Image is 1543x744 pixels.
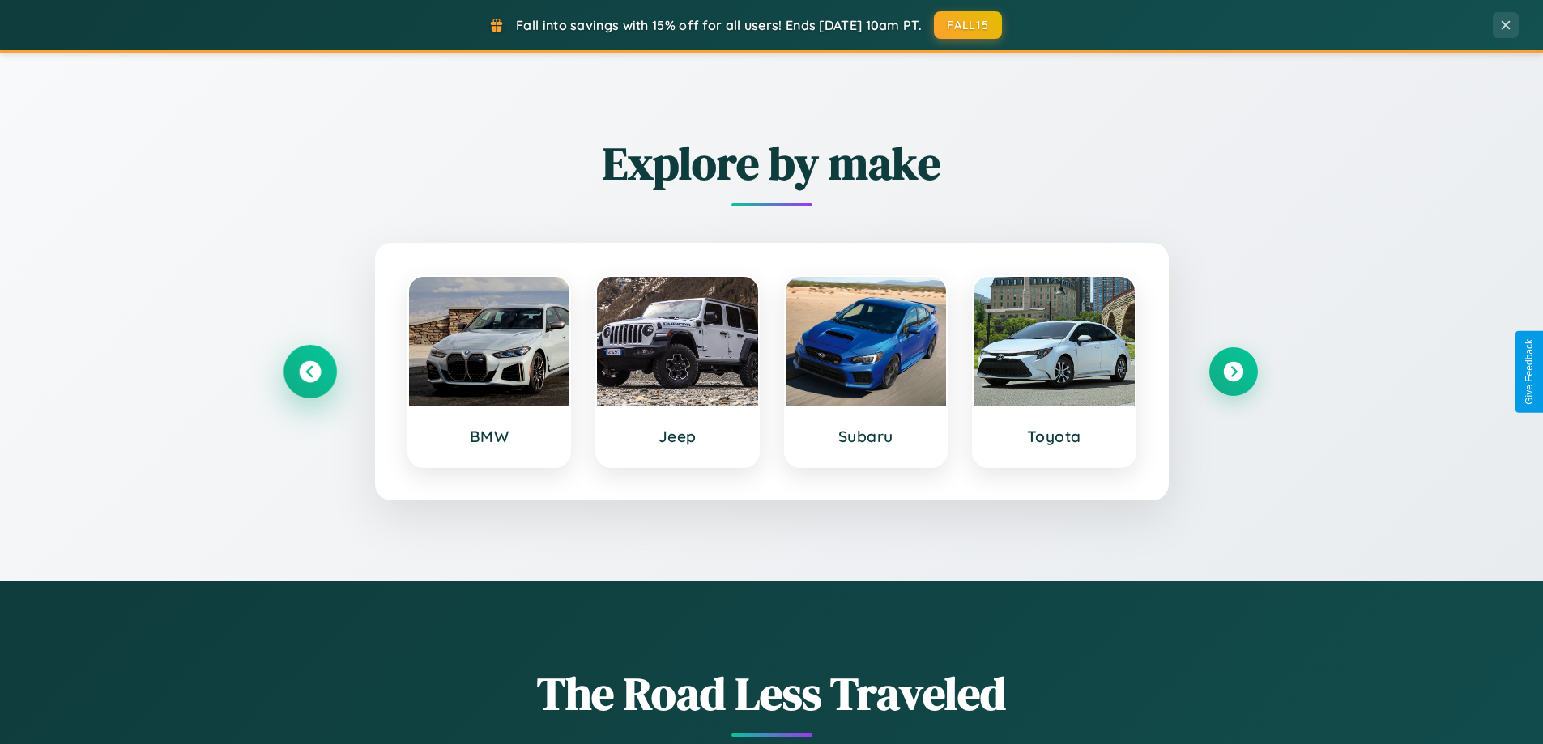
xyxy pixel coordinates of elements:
[990,427,1119,446] h3: Toyota
[516,17,922,33] span: Fall into savings with 15% off for all users! Ends [DATE] 10am PT.
[613,427,742,446] h3: Jeep
[286,132,1258,194] h2: Explore by make
[286,662,1258,725] h1: The Road Less Traveled
[1524,339,1535,405] div: Give Feedback
[425,427,554,446] h3: BMW
[802,427,931,446] h3: Subaru
[934,11,1002,39] button: FALL15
